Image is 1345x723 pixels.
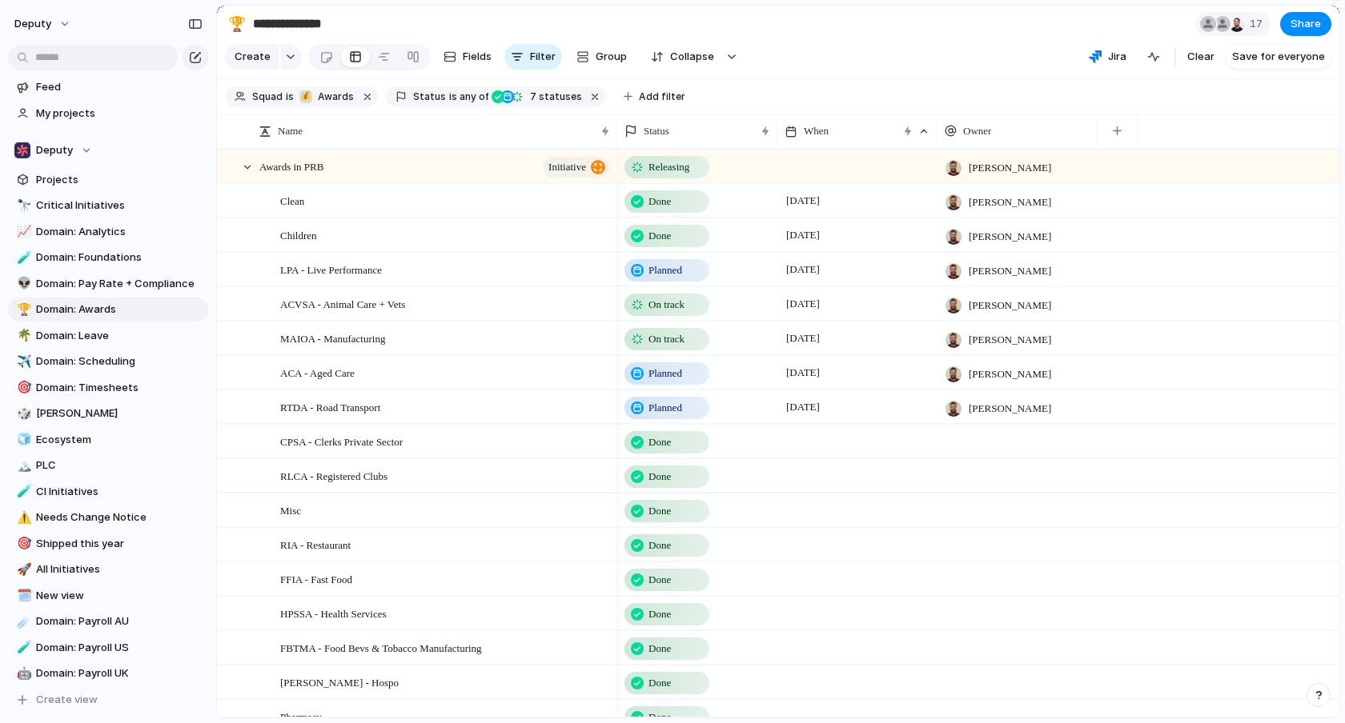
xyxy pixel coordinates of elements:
[14,224,30,240] button: 📈
[8,636,208,660] a: 🧪Domain: Payroll US
[36,484,203,500] span: CI Initiatives
[8,557,208,581] div: 🚀All Initiatives
[14,276,30,292] button: 👽
[36,405,203,421] span: [PERSON_NAME]
[36,276,203,292] span: Domain: Pay Rate + Compliance
[8,532,208,556] div: 🎯Shipped this year
[8,350,208,373] a: ✈️Domain: Scheduling
[8,661,208,685] div: 🤖Domain: Payroll UK
[252,90,283,104] span: Squad
[1291,16,1321,32] span: Share
[782,226,824,245] span: [DATE]
[969,401,1051,417] span: [PERSON_NAME]
[14,380,30,396] button: 🎯
[17,430,28,449] div: 🧊
[639,90,685,104] span: Add filter
[8,480,208,504] div: 🧪CI Initiatives
[969,194,1051,210] span: [PERSON_NAME]
[525,90,539,102] span: 7
[36,172,203,188] span: Projects
[963,123,991,139] span: Owner
[670,49,714,65] span: Collapse
[14,484,30,500] button: 🧪
[17,274,28,293] div: 👽
[36,665,203,681] span: Domain: Payroll UK
[14,640,30,656] button: 🧪
[14,328,30,344] button: 🌴
[648,675,671,691] span: Done
[280,535,351,553] span: RIA - Restaurant
[280,501,301,519] span: Misc
[280,604,387,622] span: HPSSA - Health Services
[259,157,323,175] span: Awards in PRB
[36,509,203,525] span: Needs Change Notice
[280,397,380,416] span: RTDA - Road Transport
[17,378,28,397] div: 🎯
[8,505,208,529] div: ⚠️Needs Change Notice
[1226,44,1331,70] button: Save for everyone
[299,90,312,103] div: 💰
[969,160,1051,176] span: [PERSON_NAME]
[14,561,30,577] button: 🚀
[8,272,208,296] a: 👽Domain: Pay Rate + Compliance
[8,453,208,477] a: 🏔️PLC
[446,88,492,106] button: isany of
[543,157,609,178] button: initiative
[648,194,671,210] span: Done
[14,354,30,369] button: ✈️
[1082,45,1133,69] button: Jira
[318,90,354,104] span: Awards
[280,226,317,244] span: Children
[224,11,250,37] button: 🏆
[8,298,208,322] a: 🏆Domain: Awards
[235,49,271,65] span: Create
[8,194,208,218] div: 🔭Critical Initiatives
[17,613,28,631] div: ☄️
[36,198,203,214] span: Critical Initiatives
[8,168,208,192] a: Projects
[14,457,30,473] button: 🏔️
[648,228,671,244] span: Done
[648,641,671,657] span: Done
[548,156,586,178] span: initiative
[1181,44,1221,70] button: Clear
[8,324,208,348] a: 🌴Domain: Leave
[17,534,28,553] div: 🎯
[14,665,30,681] button: 🤖
[14,198,30,214] button: 🔭
[457,90,488,104] span: any of
[278,123,303,139] span: Name
[8,584,208,608] a: 🗓️New view
[17,509,28,527] div: ⚠️
[8,428,208,452] div: 🧊Ecosystem
[8,246,208,270] a: 🧪Domain: Foundations
[648,572,671,588] span: Done
[280,432,403,450] span: CPSA - Clerks Private Sector
[280,569,352,588] span: FFIA - Fast Food
[36,328,203,344] span: Domain: Leave
[280,363,355,381] span: ACA - Aged Care
[17,301,28,319] div: 🏆
[14,536,30,552] button: 🎯
[644,123,669,139] span: Status
[280,466,387,485] span: RLCA - Registered Clubs
[8,609,208,633] a: ☄️Domain: Payroll AU
[413,90,446,104] span: Status
[280,673,399,691] span: [PERSON_NAME] - Hospo
[8,401,208,425] a: 🎲[PERSON_NAME]
[17,326,28,345] div: 🌴
[295,88,357,106] button: 💰Awards
[36,561,203,577] span: All Initiatives
[36,640,203,656] span: Domain: Payroll US
[8,75,208,99] a: Feed
[782,294,824,314] span: [DATE]
[225,44,279,70] button: Create
[596,49,627,65] span: Group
